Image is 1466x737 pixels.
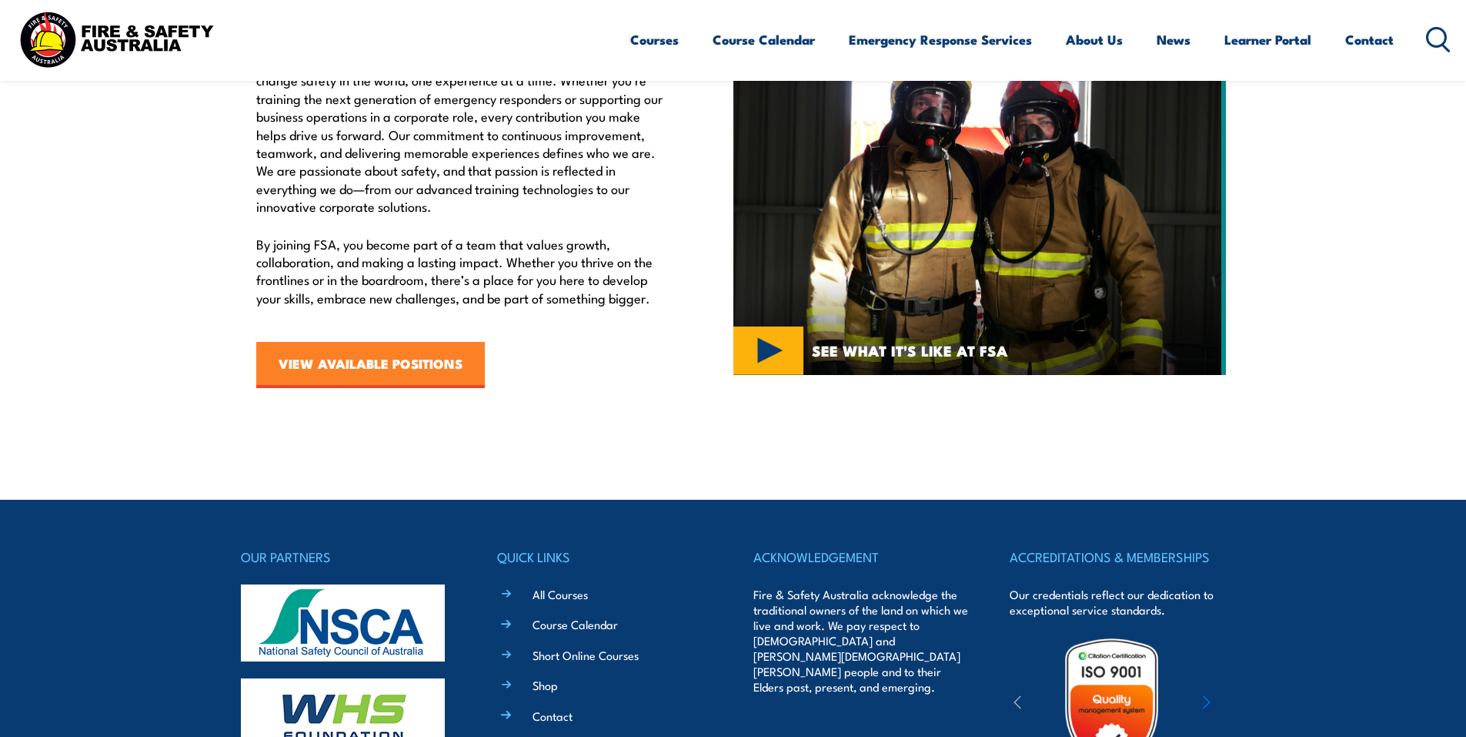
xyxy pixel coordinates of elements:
h4: QUICK LINKS [497,546,713,568]
a: Shop [533,677,558,693]
a: All Courses [533,586,588,602]
a: Courses [630,19,679,60]
p: Fire & Safety Australia acknowledge the traditional owners of the land on which we live and work.... [753,587,969,695]
p: Our credentials reflect our dedication to exceptional service standards. [1010,587,1225,618]
a: Course Calendar [533,616,618,632]
img: ewpa-logo [1180,678,1314,731]
a: Contact [1345,19,1394,60]
img: MERS VIDEO (4) [733,20,1226,375]
h4: ACKNOWLEDGEMENT [753,546,969,568]
a: Course Calendar [713,19,815,60]
p: At [GEOGRAPHIC_DATA], we are united by a shared purpose: to forever change safety in the world, o... [256,53,663,216]
a: Contact [533,708,573,724]
span: SEE WHAT IT'S LIKE AT FSA [812,343,1008,357]
img: nsca-logo-footer [241,585,445,662]
a: Short Online Courses [533,647,639,663]
a: About Us [1066,19,1123,60]
a: Learner Portal [1224,19,1311,60]
a: Emergency Response Services [849,19,1032,60]
a: VIEW AVAILABLE POSITIONS [256,342,485,388]
p: By joining FSA, you become part of a team that values growth, collaboration, and making a lasting... [256,235,663,307]
h4: OUR PARTNERS [241,546,456,568]
a: News [1157,19,1190,60]
h4: ACCREDITATIONS & MEMBERSHIPS [1010,546,1225,568]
